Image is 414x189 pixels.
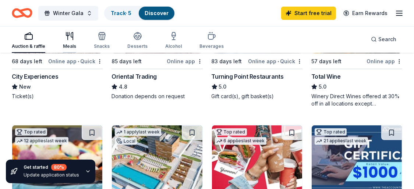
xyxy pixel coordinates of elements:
span: • [78,58,79,64]
span: 5.0 [319,82,326,91]
div: Turning Point Restaurants [212,72,284,81]
div: Top rated [15,128,47,136]
div: Get started [24,164,79,171]
div: 83 days left [212,57,242,66]
button: Track· 5Discover [104,6,175,21]
button: Alcohol [165,29,182,53]
div: Beverages [199,43,224,49]
div: Top rated [215,128,247,136]
div: 68 days left [12,57,42,66]
div: 1 apply last week [115,128,161,136]
div: 12 applies last week [15,137,68,145]
span: Search [378,35,396,44]
span: New [19,82,31,91]
div: Top rated [315,128,347,136]
div: Update application status [24,172,79,178]
div: Oriental Trading [112,72,157,81]
button: Desserts [127,29,148,53]
div: 85 days left [112,57,142,66]
div: Donation depends on request [112,93,202,100]
div: Total Wine [311,72,341,81]
div: Online app Quick [248,57,302,66]
div: 80 % [51,164,67,171]
div: Snacks [94,43,110,49]
div: Ticket(s) [12,93,103,100]
a: Earn Rewards [339,7,392,20]
span: 4.8 [119,82,127,91]
button: Snacks [94,29,110,53]
span: • [277,58,279,64]
button: Beverages [199,29,224,53]
button: Winter Gala [38,6,98,21]
button: Meals [63,29,76,53]
div: Online app Quick [48,57,103,66]
div: Gift card(s), gift basket(s) [212,93,302,100]
span: 5.0 [219,82,227,91]
div: Alcohol [165,43,182,49]
div: Meals [63,43,76,49]
a: Home [12,4,32,22]
span: Winter Gala [53,9,84,18]
div: Online app [167,57,203,66]
div: Online app [367,57,402,66]
button: Auction & raffle [12,29,45,53]
div: 6 applies last week [215,137,266,145]
a: Start free trial [281,7,336,20]
div: 21 applies last week [315,137,368,145]
div: Local [115,138,137,145]
div: Desserts [127,43,148,49]
a: Track· 5 [111,10,131,16]
div: City Experiences [12,72,59,81]
button: Search [365,32,402,47]
div: Auction & raffle [12,43,45,49]
div: Winery Direct Wines offered at 30% off in all locations except [GEOGRAPHIC_DATA], [GEOGRAPHIC_DAT... [311,93,402,107]
a: Discover [145,10,169,16]
div: 57 days left [311,57,342,66]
